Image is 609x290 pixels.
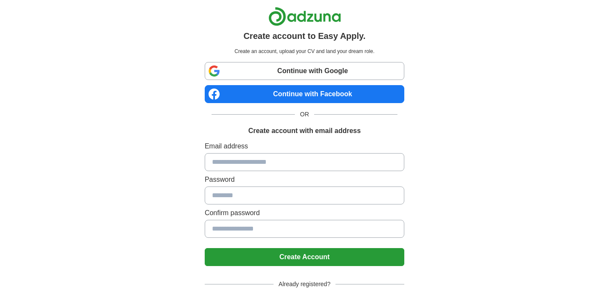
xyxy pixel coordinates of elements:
span: OR [295,110,314,119]
h1: Create account with email address [248,126,361,136]
a: Continue with Google [205,62,404,80]
label: Password [205,175,404,185]
img: Adzuna logo [268,7,341,26]
h1: Create account to Easy Apply. [244,30,366,42]
p: Create an account, upload your CV and land your dream role. [206,47,403,55]
label: Confirm password [205,208,404,218]
label: Email address [205,141,404,151]
button: Create Account [205,248,404,266]
a: Continue with Facebook [205,85,404,103]
span: Already registered? [274,280,335,289]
